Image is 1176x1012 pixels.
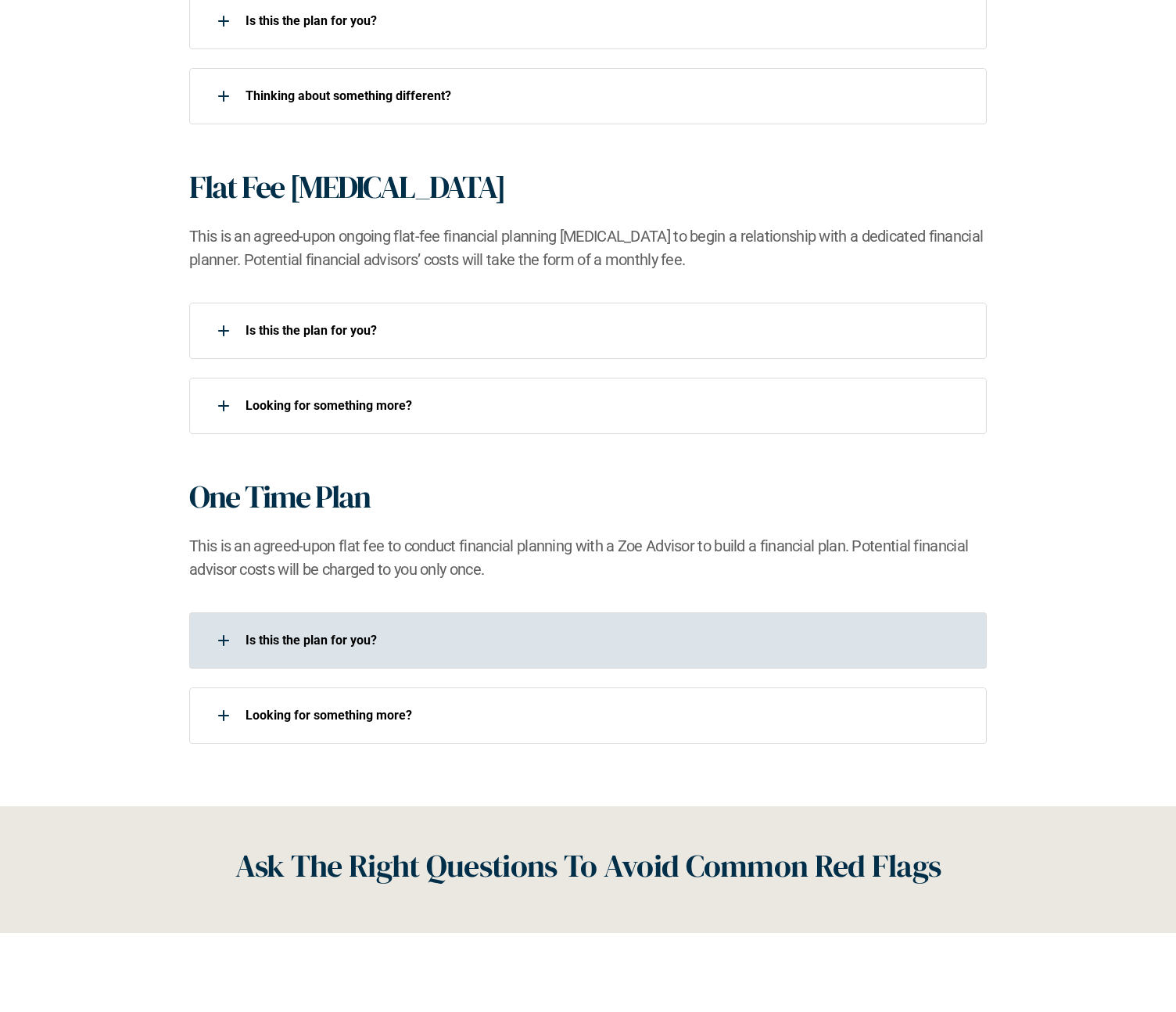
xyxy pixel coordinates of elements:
[189,478,370,515] h1: One Time Plan
[235,842,941,889] h2: Ask The Right Questions To Avoid Common Red Flags
[246,88,966,103] p: ​Thinking about something different?​
[189,224,987,271] h2: This is an agreed-upon ongoing flat-fee financial planning [MEDICAL_DATA] to begin a relationship...
[246,323,966,338] p: Is this the plan for you?​
[246,633,966,648] p: Is this the plan for you?​
[246,398,966,413] p: Looking for something more?​
[246,708,966,723] p: Looking for something more?​
[189,534,987,581] h2: This is an agreed-upon flat fee to conduct financial planning with a Zoe Advisor to build a finan...
[246,13,966,28] p: Is this the plan for you?​
[189,168,505,206] h1: Flat Fee [MEDICAL_DATA]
